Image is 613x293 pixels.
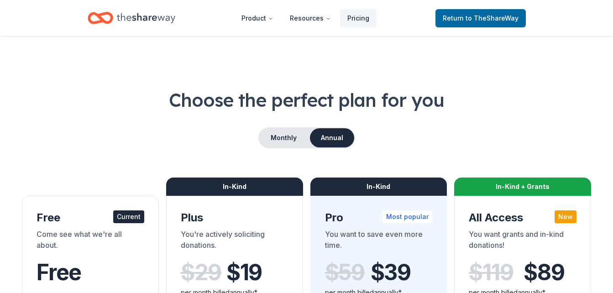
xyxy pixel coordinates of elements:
button: Resources [283,9,338,27]
span: Free [37,259,81,286]
div: Come see what we're all about. [37,229,144,254]
a: Returnto TheShareWay [435,9,526,27]
button: Annual [310,128,354,147]
div: New [555,210,576,223]
div: In-Kind [310,178,447,196]
div: Most popular [382,210,432,223]
nav: Main [234,7,377,29]
span: to TheShareWay [466,14,519,22]
span: $ 39 [371,260,411,285]
div: In-Kind + Grants [454,178,591,196]
div: You're actively soliciting donations. [181,229,288,254]
div: Plus [181,210,288,225]
span: $ 19 [226,260,262,285]
div: Current [113,210,144,223]
h1: Choose the perfect plan for you [22,87,591,113]
button: Product [234,9,281,27]
div: All Access [469,210,576,225]
button: Monthly [259,128,308,147]
span: $ 89 [524,260,564,285]
div: Free [37,210,144,225]
div: Pro [325,210,433,225]
a: Pricing [340,9,377,27]
a: Home [88,7,175,29]
div: In-Kind [166,178,303,196]
div: You want to save even more time. [325,229,433,254]
div: You want grants and in-kind donations! [469,229,576,254]
span: Return [443,13,519,24]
